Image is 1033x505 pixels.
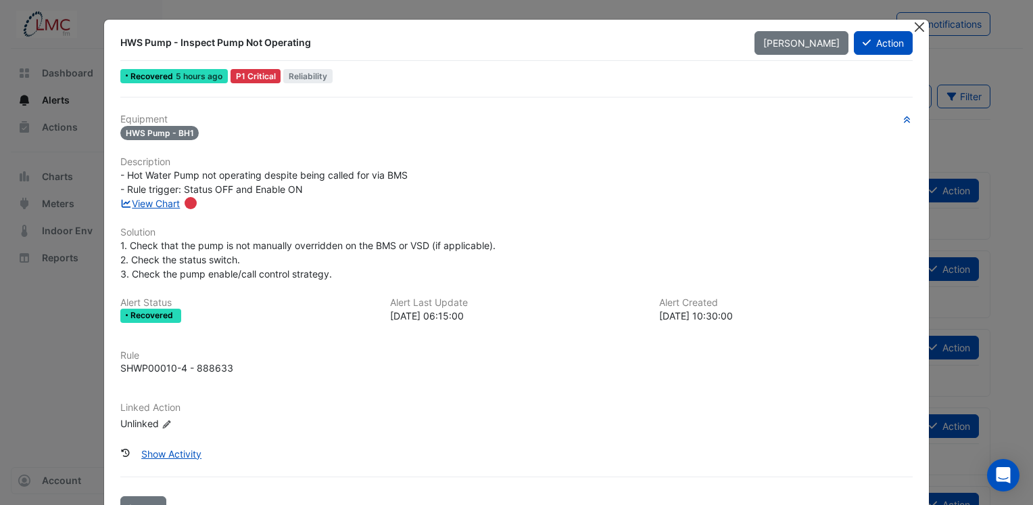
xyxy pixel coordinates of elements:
h6: Solution [120,227,913,238]
span: Reliability [283,69,333,83]
div: HWS Pump - Inspect Pump Not Operating [120,36,738,49]
span: HWS Pump - BH1 [120,126,199,140]
button: [PERSON_NAME] [754,31,848,55]
span: [PERSON_NAME] [763,37,840,49]
h6: Equipment [120,114,913,125]
div: Tooltip anchor [185,197,197,209]
div: [DATE] 06:15:00 [390,309,644,323]
span: - Hot Water Pump not operating despite being called for via BMS - Rule trigger: Status OFF and En... [120,169,408,195]
h6: Alert Last Update [390,297,644,309]
fa-icon: Edit Linked Action [162,419,172,429]
button: Action [854,31,913,55]
span: Recovered [130,72,176,81]
div: Open Intercom Messenger [987,459,1019,491]
div: Unlinked [120,416,283,431]
h6: Linked Action [120,402,913,414]
span: 1. Check that the pump is not manually overridden on the BMS or VSD (if applicable). 2. Check the... [120,240,496,280]
button: Close [912,20,926,34]
div: P1 Critical [231,69,281,83]
h6: Description [120,156,913,168]
a: View Chart [120,198,181,209]
div: [DATE] 10:30:00 [659,309,913,323]
div: SHWP00010-4 - 888633 [120,361,233,375]
span: Thu 04-Sep-2025 06:15 IST [176,71,222,81]
span: Recovered [130,311,176,320]
h6: Alert Created [659,297,913,309]
h6: Alert Status [120,297,374,309]
button: Show Activity [133,442,210,466]
h6: Rule [120,350,913,361]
